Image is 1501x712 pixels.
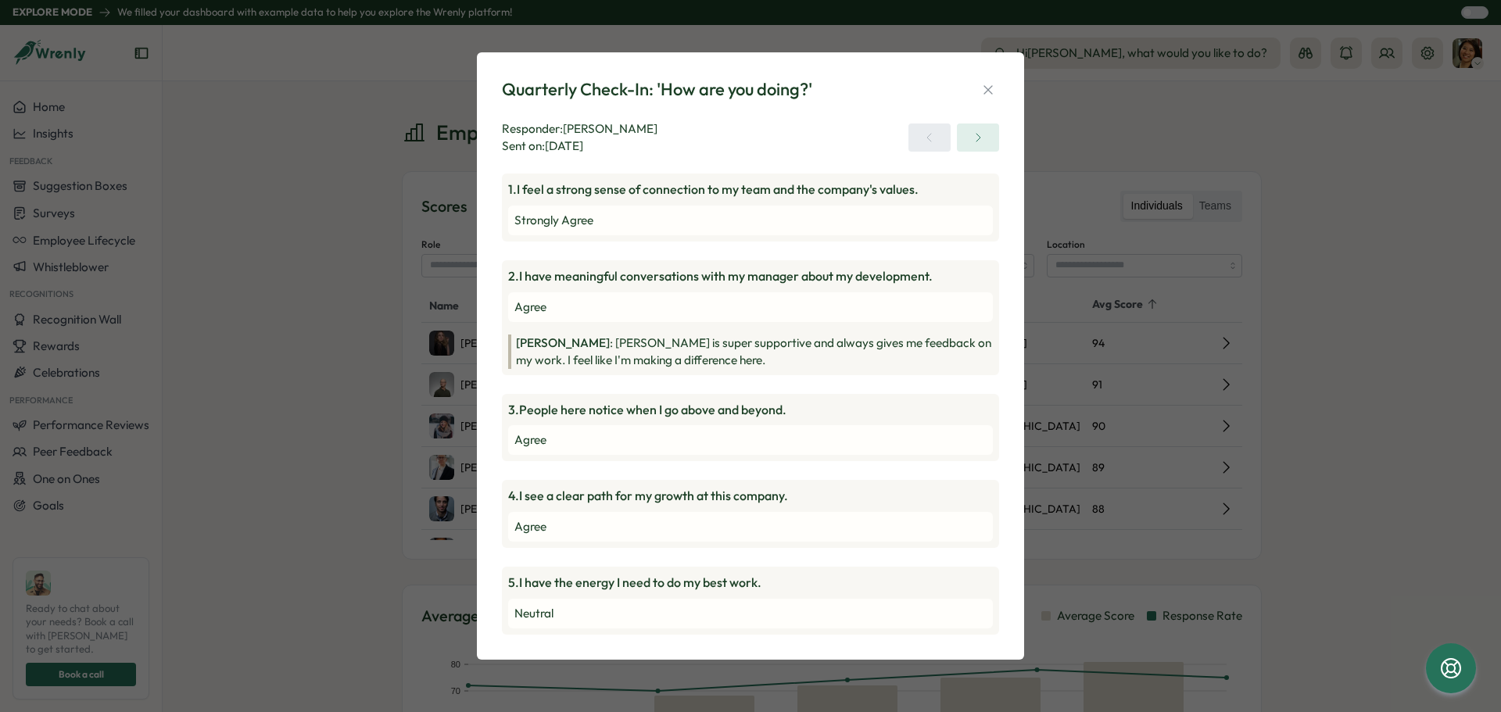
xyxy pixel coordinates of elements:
h3: 3 . People here notice when I go above and beyond. [508,400,993,420]
h3: 2 . I have meaningful conversations with my manager about my development. [508,267,993,286]
div: Quarterly Check-In: 'How are you doing?' [502,77,812,102]
span: [PERSON_NAME] is super supportive and always gives me feedback on my work. I feel like I'm making... [516,335,991,367]
div: Agree [508,292,993,322]
div: Agree [508,425,993,455]
h3: 4 . I see a clear path for my growth at this company. [508,486,993,506]
div: Agree [508,512,993,542]
div: Neutral [508,599,993,628]
div: Strongly Agree [508,206,993,235]
span: [PERSON_NAME] [516,335,610,350]
p: Sent on: [DATE] [502,138,657,155]
h3: 5 . I have the energy I need to do my best work. [508,573,993,592]
div: : [516,335,993,369]
h3: 1 . I feel a strong sense of connection to my team and the company's values. [508,180,993,199]
p: Responder: [PERSON_NAME] [502,120,657,138]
